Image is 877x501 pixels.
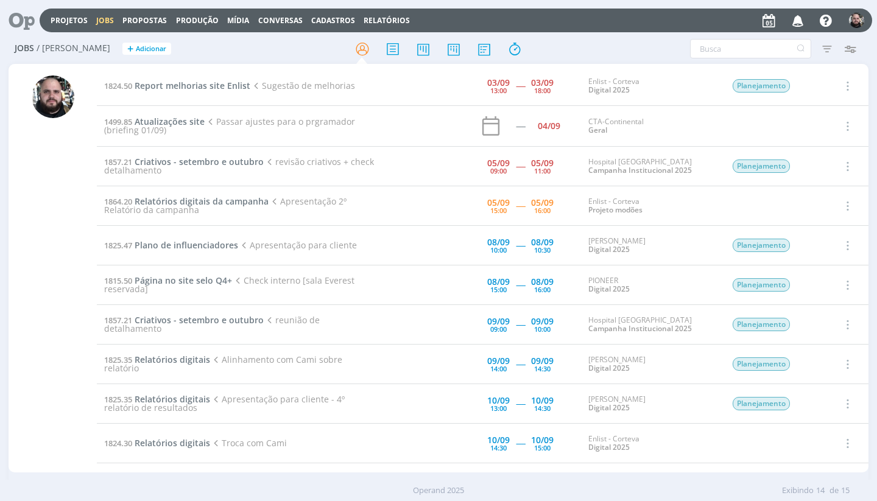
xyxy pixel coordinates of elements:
div: 09/09 [531,357,554,365]
span: Propostas [122,15,167,26]
div: 09/09 [487,317,510,326]
a: 1825.47Plano de influenciadores [104,239,238,251]
span: ----- [516,437,525,449]
span: Adicionar [136,45,166,53]
img: G [849,13,864,28]
div: 05/09 [531,198,554,207]
button: +Adicionar [122,43,171,55]
div: [PERSON_NAME] [588,237,714,254]
span: Relatórios digitais [135,393,210,405]
span: Cadastros [311,15,355,26]
a: 1857.21Criativos - setembro e outubro [104,156,264,167]
a: Relatórios [364,15,410,26]
div: Enlist - Corteva [588,77,714,95]
span: Jobs [15,43,34,54]
span: Alinhamento com Cami sobre relatório [104,354,342,374]
span: Planejamento [733,357,790,371]
a: 1824.50Report melhorias site Enlist [104,80,250,91]
a: Digital 2025 [588,402,630,413]
button: Relatórios [360,16,414,26]
span: Report melhorias site Enlist [135,80,250,91]
span: 1824.30 [104,438,132,449]
span: Passar ajustes para o prgramador (briefing 01/09) [104,116,354,136]
div: 08/09 [531,278,554,286]
div: Enlist - Corteva [588,197,714,215]
button: Mídia [224,16,253,26]
div: 10/09 [487,396,510,405]
div: [PERSON_NAME] [588,395,714,413]
div: 09:00 [490,326,507,332]
span: Criativos - setembro e outubro [135,314,264,326]
span: Relatórios digitais [135,354,210,365]
div: 15:00 [534,444,551,451]
div: [PERSON_NAME] [588,356,714,373]
div: 05/09 [531,159,554,167]
div: 05/09 [487,159,510,167]
div: 10/09 [531,436,554,444]
a: 1815.50Página no site selo Q4+ [104,275,232,286]
span: ----- [516,358,525,370]
span: Apresentação 2º Relatório da campanha [104,195,346,215]
span: reunião de detalhamento [104,314,319,334]
button: Propostas [119,16,171,26]
a: Digital 2025 [588,442,630,452]
span: 1815.50 [104,275,132,286]
a: 1825.35Relatórios digitais [104,354,210,365]
a: Campanha Institucional 2025 [588,165,692,175]
button: Produção [172,16,222,26]
div: 13:00 [490,405,507,412]
div: 13:00 [490,87,507,94]
a: Campanha Institucional 2025 [588,323,692,334]
div: 03/09 [531,79,554,87]
span: ----- [516,318,525,330]
div: Enlist - Corteva [588,435,714,452]
div: 15:00 [490,286,507,293]
div: 16:00 [534,286,551,293]
span: Planejamento [733,239,790,252]
a: Conversas [258,15,303,26]
span: de [829,485,839,497]
span: ----- [516,279,525,290]
a: 1857.21Criativos - setembro e outubro [104,314,264,326]
span: Sugestão de melhorias [250,80,354,91]
div: 03/09 [487,79,510,87]
a: Digital 2025 [588,363,630,373]
div: 04/09 [538,122,560,130]
div: Hospital [GEOGRAPHIC_DATA] [588,316,714,334]
a: Digital 2025 [588,244,630,254]
span: Atualizações site [135,116,205,127]
div: CTA-Continental [588,117,714,135]
div: 08/09 [531,238,554,247]
span: ----- [516,239,525,251]
span: ----- [516,80,525,91]
div: PIONEER [588,276,714,294]
button: G [848,10,865,31]
div: 14:30 [534,365,551,372]
span: 15 [841,485,850,497]
div: 14:30 [534,405,551,412]
div: Hospital [GEOGRAPHIC_DATA] [588,158,714,175]
a: Geral [588,125,607,135]
span: 1824.50 [104,80,132,91]
span: 1857.21 [104,156,132,167]
span: Apresentação para cliente - 4º relatório de resultados [104,393,344,413]
span: Criativos - setembro e outubro [135,156,264,167]
span: 1499.85 [104,116,132,127]
div: 09:00 [490,167,507,174]
div: 14:00 [490,365,507,372]
div: 10:00 [490,247,507,253]
a: Digital 2025 [588,284,630,294]
div: 09/09 [531,317,554,326]
span: Planejamento [733,79,790,93]
span: Relatórios digitais da campanha [135,195,269,207]
a: Mídia [227,15,249,26]
a: 1825.35Relatórios digitais [104,393,210,405]
span: revisão criativos + check detalhamento [104,156,373,176]
div: 09/09 [487,357,510,365]
span: ----- [516,160,525,172]
div: 18:00 [534,87,551,94]
span: Planejamento [733,278,790,292]
span: Troca com Cami [210,437,286,449]
span: 1825.35 [104,394,132,405]
img: G [32,75,74,118]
